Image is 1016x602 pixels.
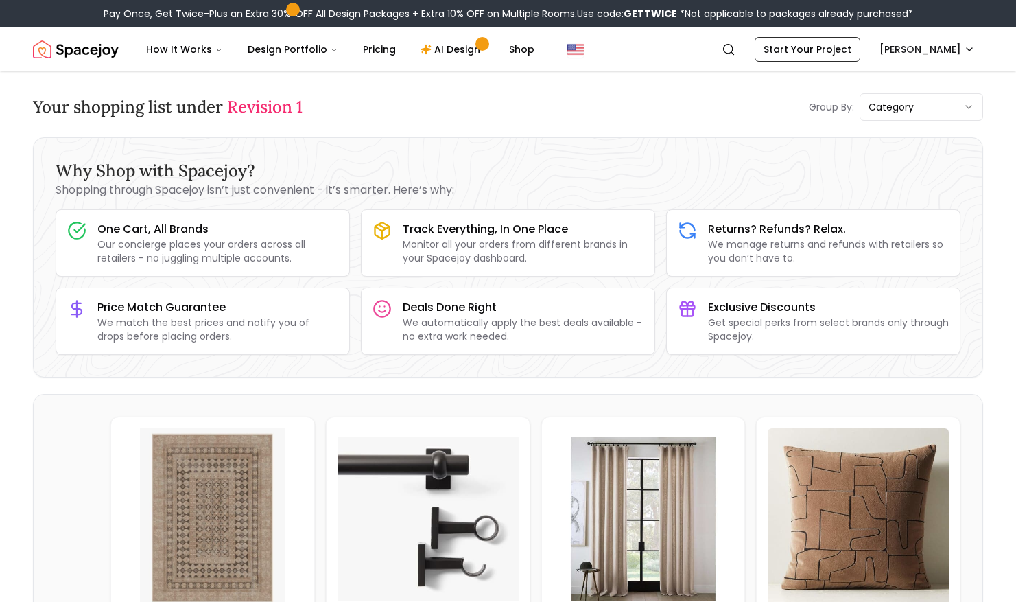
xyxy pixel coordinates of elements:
img: Spacejoy Logo [33,36,119,63]
p: We manage returns and refunds with retailers so you don’t have to. [708,238,949,265]
p: Our concierge places your orders across all retailers - no juggling multiple accounts. [97,238,338,265]
h3: Track Everything, In One Place [403,221,643,238]
p: Monitor all your orders from different brands in your Spacejoy dashboard. [403,238,643,265]
nav: Global [33,27,983,71]
a: Shop [498,36,545,63]
p: Shopping through Spacejoy isn’t just convenient - it’s smarter. Here’s why: [56,182,960,198]
span: Revision 1 [227,96,303,117]
img: United States [567,41,584,58]
button: How It Works [135,36,234,63]
span: Use code: [577,7,677,21]
p: We match the best prices and notify you of drops before placing orders. [97,316,338,343]
h3: Why Shop with Spacejoy? [56,160,960,182]
p: Group By: [809,100,854,114]
button: Design Portfolio [237,36,349,63]
p: Get special perks from select brands only through Spacejoy. [708,316,949,343]
nav: Main [135,36,545,63]
h3: One Cart, All Brands [97,221,338,238]
h3: Price Match Guarantee [97,299,338,316]
h3: Deals Done Right [403,299,643,316]
span: *Not applicable to packages already purchased* [677,7,913,21]
a: AI Design [410,36,495,63]
b: GETTWICE [624,7,677,21]
a: Pricing [352,36,407,63]
button: [PERSON_NAME] [871,37,983,62]
p: We automatically apply the best deals available - no extra work needed. [403,316,643,343]
h3: Returns? Refunds? Relax. [708,221,949,238]
h3: Your shopping list under [33,96,303,118]
a: Spacejoy [33,36,119,63]
a: Start Your Project [755,37,860,62]
div: Pay Once, Get Twice-Plus an Extra 30% OFF All Design Packages + Extra 10% OFF on Multiple Rooms. [104,7,913,21]
h3: Exclusive Discounts [708,299,949,316]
